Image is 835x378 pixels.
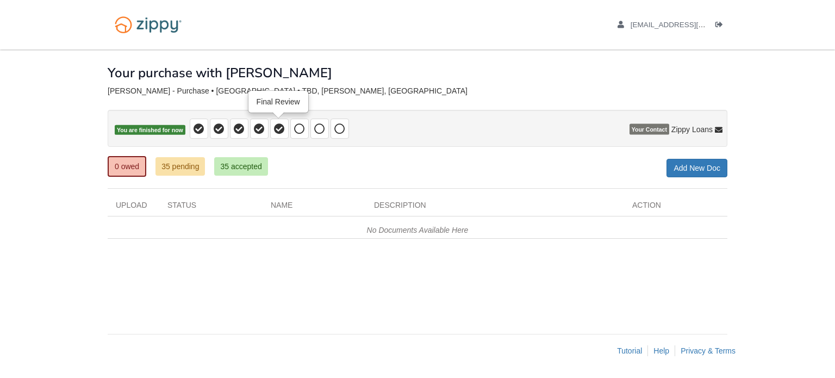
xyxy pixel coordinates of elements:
[631,21,755,29] span: gailwrona52@gmail.com
[617,346,642,355] a: Tutorial
[666,159,727,177] a: Add New Doc
[624,200,727,216] div: Action
[367,226,469,234] em: No Documents Available Here
[681,346,736,355] a: Privacy & Terms
[653,346,669,355] a: Help
[263,200,366,216] div: Name
[715,21,727,32] a: Log out
[214,157,267,176] a: 35 accepted
[108,11,189,39] img: Logo
[108,200,159,216] div: Upload
[159,200,263,216] div: Status
[630,124,669,135] span: Your Contact
[155,157,205,176] a: 35 pending
[115,125,185,135] span: You are finished for now
[671,124,713,135] span: Zippy Loans
[366,200,624,216] div: Description
[618,21,755,32] a: edit profile
[108,86,727,96] div: [PERSON_NAME] - Purchase • [GEOGRAPHIC_DATA] • TBD, [PERSON_NAME], [GEOGRAPHIC_DATA]
[108,66,332,80] h1: Your purchase with [PERSON_NAME]
[249,91,308,112] div: Final Review
[108,156,146,177] a: 0 owed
